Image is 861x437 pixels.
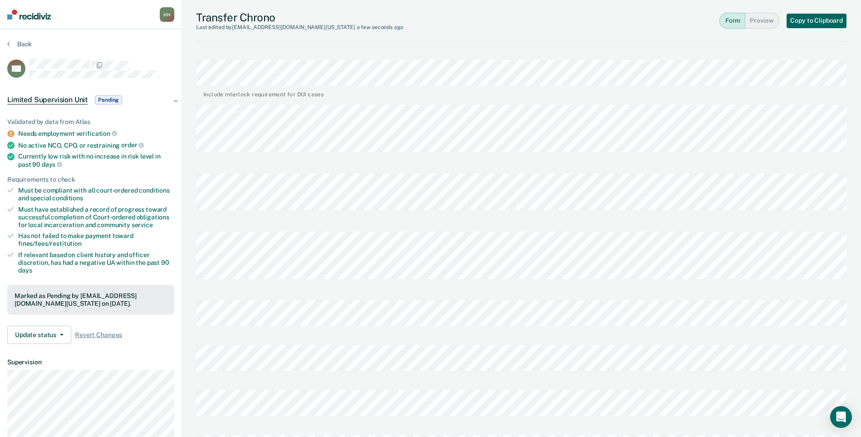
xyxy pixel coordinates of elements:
div: Must have established a record of progress toward successful completion of Court-ordered obligati... [18,206,174,228]
button: Preview [745,13,779,29]
button: Copy to Clipboard [787,14,846,28]
button: Form [719,13,745,29]
div: Has not failed to make payment toward [18,232,174,248]
span: order [121,141,144,149]
div: Transfer Chrono [196,11,403,30]
div: H H [160,7,174,22]
span: days [18,267,32,274]
button: Back [7,40,32,48]
div: Requirements to check [7,176,174,184]
div: Include interlock requirement for DUI cases [203,89,324,98]
span: a few seconds ago [357,24,403,30]
span: Limited Supervision Unit [7,95,88,104]
div: If relevant based on client history and officer discretion, has had a negative UA within the past 90 [18,251,174,274]
div: Marked as Pending by [EMAIL_ADDRESS][DOMAIN_NAME][US_STATE] on [DATE]. [15,292,167,308]
img: Recidiviz [7,10,51,20]
div: No active NCO, CPO, or restraining [18,141,174,149]
span: Pending [95,95,122,104]
span: service [132,221,153,228]
button: HH [160,7,174,22]
div: Currently low risk with no increase in risk level in past 90 [18,153,174,168]
div: Open Intercom Messenger [830,406,852,428]
div: Last edited by [EMAIL_ADDRESS][DOMAIN_NAME][US_STATE] [196,24,403,30]
span: fines/fees/restitution [18,240,82,247]
span: days [42,161,62,168]
button: Update status [7,326,71,344]
div: Needs employment verification [18,129,174,138]
dt: Supervision [7,358,174,366]
div: Must be compliant with all court-ordered conditions and special conditions [18,187,174,202]
div: Validated by data from Atlas [7,118,174,126]
span: Revert Changes [75,331,122,339]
